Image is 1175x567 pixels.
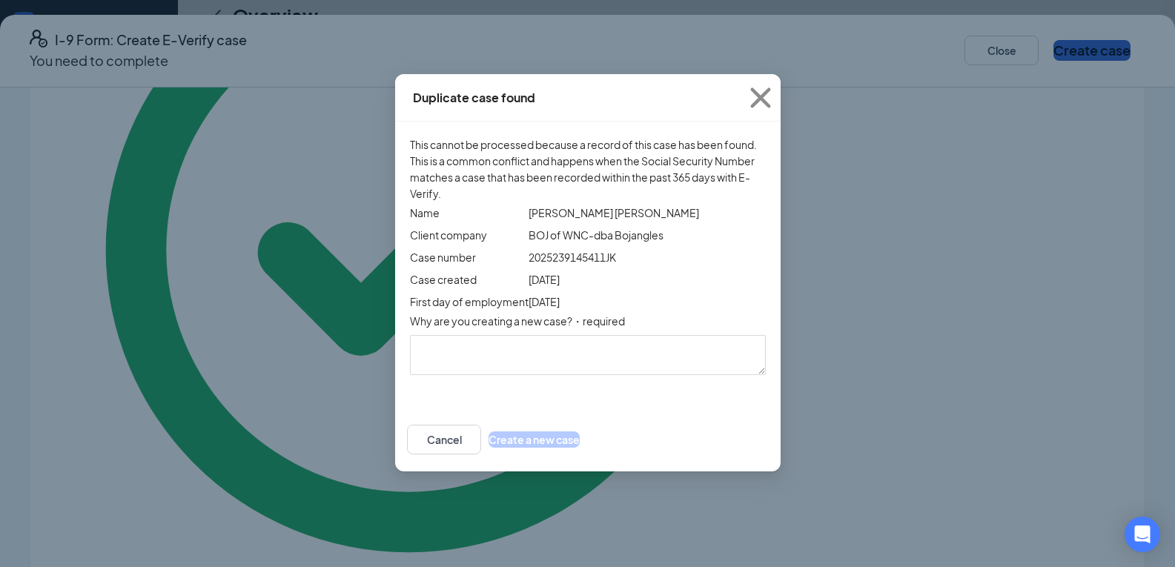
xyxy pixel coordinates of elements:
[410,273,477,286] span: Case created
[528,273,559,286] span: [DATE]
[572,313,625,329] span: ・required
[413,90,535,106] div: Duplicate case found
[741,74,781,122] button: Close
[407,425,481,454] button: Cancel
[528,206,698,219] span: [PERSON_NAME] [PERSON_NAME]
[410,136,766,202] span: This cannot be processed because a record of this case has been found. This is a common conflict ...
[410,206,440,219] span: Name
[528,251,615,264] span: 2025239145411JK
[528,295,559,308] span: [DATE]
[528,228,663,242] span: BOJ of WNC-dba Bojangles
[741,78,781,118] svg: Cross
[410,228,487,242] span: Client company
[489,431,580,448] button: Create a new case
[410,251,476,264] span: Case number
[1125,517,1160,552] div: Open Intercom Messenger
[410,295,529,308] span: First day of employment
[410,313,572,329] span: Why are you creating a new case?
